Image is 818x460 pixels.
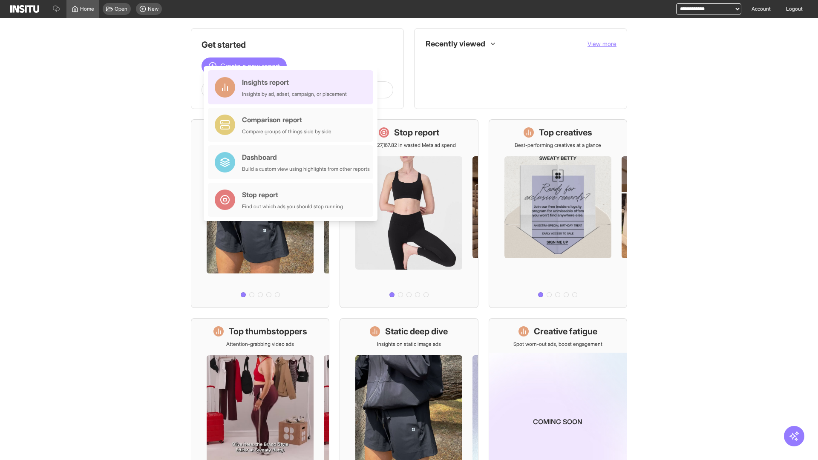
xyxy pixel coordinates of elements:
[148,6,158,12] span: New
[385,325,448,337] h1: Static deep dive
[539,126,592,138] h1: Top creatives
[80,6,94,12] span: Home
[489,119,627,308] a: Top creativesBest-performing creatives at a glance
[242,152,370,162] div: Dashboard
[220,61,280,71] span: Create a new report
[340,119,478,308] a: Stop reportSave £27,167.82 in wasted Meta ad spend
[515,142,601,149] p: Best-performing creatives at a glance
[242,203,343,210] div: Find out which ads you should stop running
[202,57,287,75] button: Create a new report
[242,128,331,135] div: Compare groups of things side by side
[191,119,329,308] a: What's live nowSee all active ads instantly
[115,6,127,12] span: Open
[588,40,616,47] span: View more
[394,126,439,138] h1: Stop report
[229,325,307,337] h1: Top thumbstoppers
[202,39,393,51] h1: Get started
[10,5,39,13] img: Logo
[242,166,370,172] div: Build a custom view using highlights from other reports
[242,190,343,200] div: Stop report
[242,115,331,125] div: Comparison report
[362,142,456,149] p: Save £27,167.82 in wasted Meta ad spend
[226,341,294,348] p: Attention-grabbing video ads
[242,91,347,98] div: Insights by ad, adset, campaign, or placement
[242,77,347,87] div: Insights report
[377,341,441,348] p: Insights on static image ads
[588,40,616,48] button: View more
